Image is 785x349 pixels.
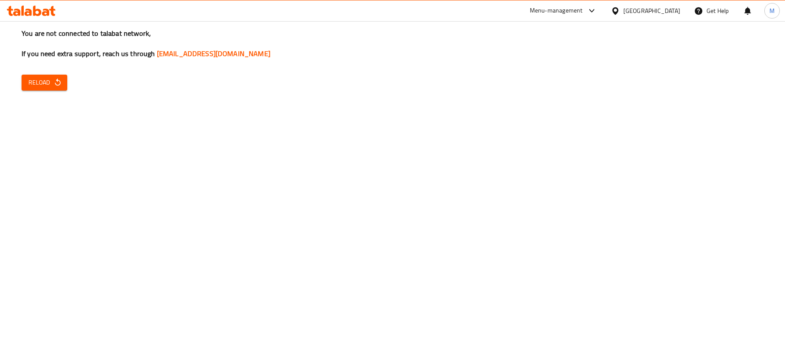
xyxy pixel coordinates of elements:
span: M [769,6,775,16]
div: [GEOGRAPHIC_DATA] [623,6,680,16]
span: Reload [28,77,60,88]
button: Reload [22,75,67,91]
h3: You are not connected to talabat network, If you need extra support, reach us through [22,28,763,59]
div: Menu-management [530,6,583,16]
a: [EMAIL_ADDRESS][DOMAIN_NAME] [157,47,270,60]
